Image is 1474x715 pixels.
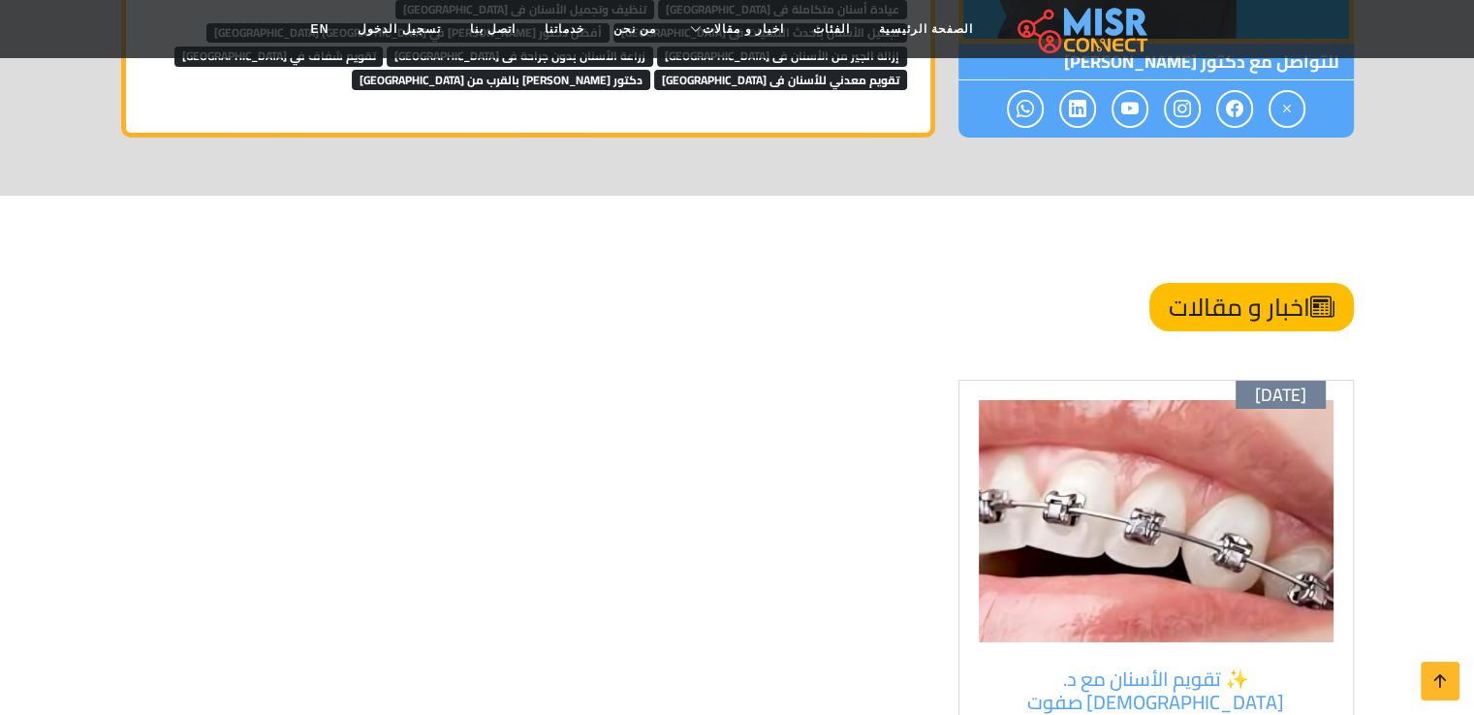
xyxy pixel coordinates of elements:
[530,11,599,47] a: خدماتنا
[654,64,907,93] a: تقويم معدني للأسنان فى [GEOGRAPHIC_DATA]
[654,70,907,89] span: تقويم معدني للأسنان فى [GEOGRAPHIC_DATA]
[343,11,455,47] a: تسجيل الدخول
[1149,283,1354,331] h2: اخبار و مقالات
[352,70,650,89] span: دكتور [PERSON_NAME] بالقرب من [GEOGRAPHIC_DATA]
[988,668,1324,714] a: ✨ تقويم الأسنان مع د. [DEMOGRAPHIC_DATA] صفوت
[174,47,384,66] span: تقويم شفاف في [GEOGRAPHIC_DATA]
[455,11,530,47] a: اتصل بنا
[703,20,784,38] span: اخبار و مقالات
[864,11,988,47] a: الصفحة الرئيسية
[599,11,671,47] a: من نحن
[352,64,650,93] a: دكتور [PERSON_NAME] بالقرب من [GEOGRAPHIC_DATA]
[979,400,1333,642] img: تقويم الأسنان
[1018,5,1147,53] img: main.misr_connect
[799,11,864,47] a: الفئات
[297,11,344,47] a: EN
[1255,385,1306,406] span: [DATE]
[671,11,799,47] a: اخبار و مقالات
